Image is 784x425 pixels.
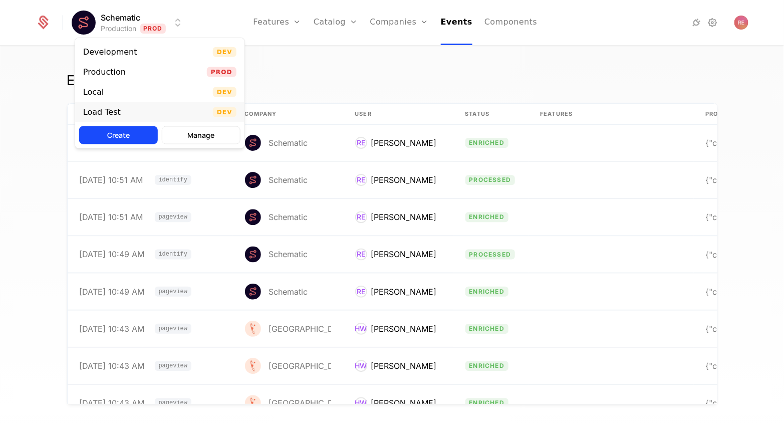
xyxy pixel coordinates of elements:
div: Production [83,68,126,76]
div: Local [83,88,104,96]
div: Select environment [75,38,245,149]
span: Dev [213,87,236,97]
button: Manage [162,126,240,144]
span: Dev [213,47,236,57]
span: Dev [213,107,236,117]
button: Create [79,126,158,144]
div: Development [83,48,137,56]
span: Prod [207,67,236,77]
div: Load Test [83,108,121,116]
